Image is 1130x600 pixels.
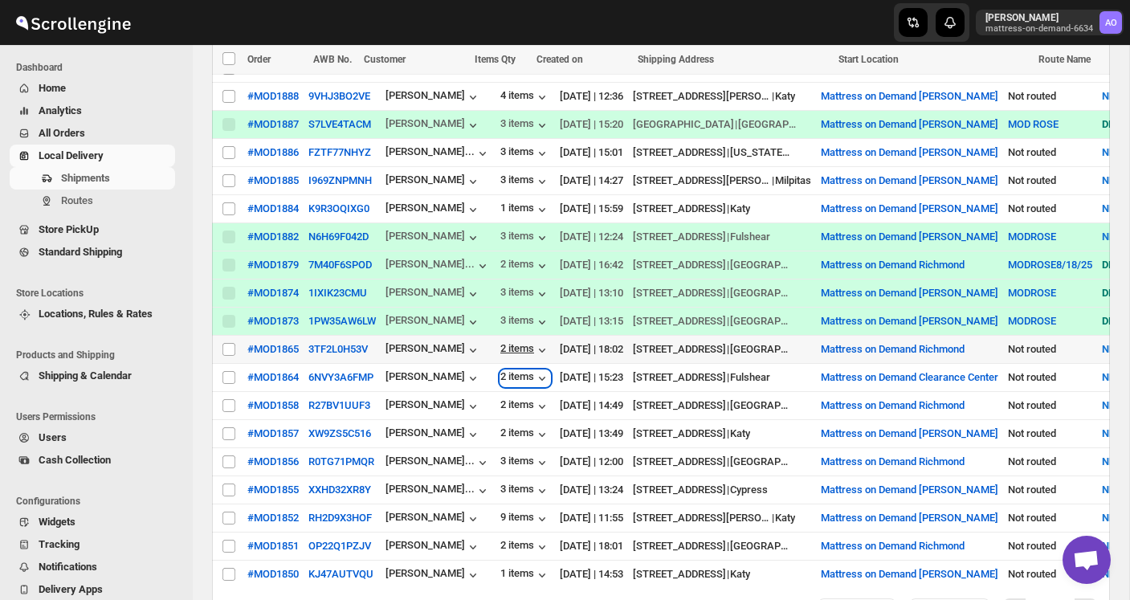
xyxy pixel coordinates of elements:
button: [PERSON_NAME] [386,89,481,105]
span: NEW [1102,174,1124,186]
div: Not routed [1008,369,1092,386]
button: Mattress on Demand [PERSON_NAME] [821,202,998,214]
button: 3 items [500,117,550,133]
button: 2 items [500,398,550,414]
div: [STREET_ADDRESS][PERSON_NAME] [633,510,771,526]
button: #MOD1851 [247,540,299,552]
span: Delivery Apps [39,583,103,595]
span: Notifications [39,561,97,573]
span: NEW [1102,343,1124,355]
span: Shipments [61,172,110,184]
div: [DATE] | 15:01 [560,145,623,161]
button: Mattress on Demand [PERSON_NAME] [821,118,998,130]
div: [PERSON_NAME] [386,567,481,583]
button: XXHD32XR8Y [308,484,371,496]
button: S7LVE4TACM [308,118,371,130]
span: Analytics [39,104,82,116]
span: Customer [364,54,406,65]
span: NEW [1102,90,1124,102]
button: [PERSON_NAME] [386,230,481,246]
button: [PERSON_NAME] [386,286,481,302]
div: [PERSON_NAME]... [386,258,475,270]
div: Katy [730,426,750,442]
span: Routes [61,194,93,206]
span: Widgets [39,516,75,528]
div: [STREET_ADDRESS] [633,145,726,161]
span: NEW [1102,202,1124,214]
div: 3 items [500,286,550,302]
button: 6NVY3A6FMP [308,371,373,383]
span: NEW [1102,484,1124,496]
div: Not routed [1008,88,1092,104]
button: #MOD1852 [247,512,299,524]
button: 3 items [500,145,550,161]
button: XW9ZS5C516 [308,427,371,439]
button: [PERSON_NAME]... [386,258,491,274]
button: [PERSON_NAME] [386,342,481,358]
button: MODROSE [1008,287,1056,299]
div: 1 items [500,202,550,218]
button: [PERSON_NAME] [386,370,481,386]
div: [STREET_ADDRESS] [633,341,726,357]
span: Local Delivery [39,149,104,161]
div: [PERSON_NAME] [386,173,481,190]
button: I969ZNPMNH [308,174,372,186]
div: [GEOGRAPHIC_DATA] [730,313,790,329]
button: 1IXIK23CMU [308,287,367,299]
button: 9 items [500,511,550,527]
div: 3 items [500,230,550,246]
div: [PERSON_NAME] [386,511,481,527]
div: [DATE] | 15:59 [560,201,623,217]
button: 2 items [500,370,550,386]
button: Mattress on Demand [PERSON_NAME] [821,90,998,102]
div: [PERSON_NAME]... [386,145,475,157]
div: Fulshear [730,369,770,386]
div: [GEOGRAPHIC_DATA] [730,257,790,273]
div: 4 items [500,89,550,105]
div: | [633,257,811,273]
button: FZTF77NHYZ [308,146,371,158]
div: #MOD1879 [247,259,299,271]
button: [PERSON_NAME] [386,202,481,218]
span: Dashboard [16,61,182,74]
div: [DATE] | 15:23 [560,369,623,386]
div: [STREET_ADDRESS] [633,369,726,386]
span: Users Permissions [16,410,182,423]
button: Users [10,427,175,449]
button: KJ47AUTVQU [308,568,373,580]
button: Mattress on Demand [PERSON_NAME] [821,484,998,496]
button: Mattress on Demand Richmond [821,455,965,467]
div: Milpitas [775,173,811,189]
div: Not routed [1008,482,1092,498]
button: #MOD1858 [247,399,299,411]
div: | [633,201,811,217]
button: Home [10,77,175,100]
button: MODROSE [1008,231,1056,243]
div: 3 items [500,173,550,190]
button: #MOD1864 [247,371,299,383]
div: | [633,229,811,245]
div: [DATE] | 15:20 [560,116,623,133]
div: | [633,88,811,104]
div: 2 items [500,258,550,274]
div: #MOD1887 [247,118,299,130]
div: [STREET_ADDRESS] [633,257,726,273]
button: 1 items [500,567,550,583]
button: 2 items [500,427,550,443]
div: Not routed [1008,426,1092,442]
button: 2 items [500,342,550,358]
div: [DATE] | 16:42 [560,257,623,273]
button: #MOD1882 [247,231,299,243]
div: #MOD1856 [247,455,299,467]
button: 2 items [500,539,550,555]
div: | [633,482,811,498]
div: Not routed [1008,173,1092,189]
